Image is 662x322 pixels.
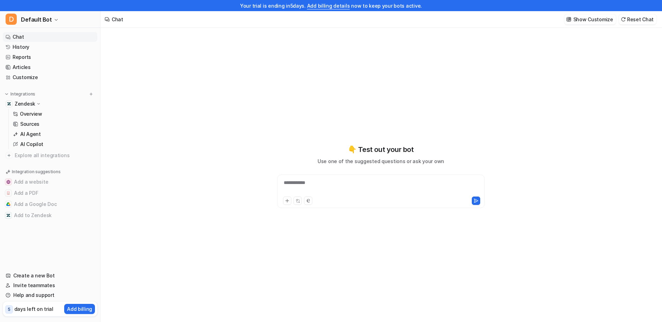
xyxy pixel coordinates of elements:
a: Help and support [3,290,97,300]
img: Add a PDF [6,191,10,195]
button: Add a websiteAdd a website [3,176,97,187]
img: customize [566,17,571,22]
a: Customize [3,72,97,82]
a: Invite teammates [3,281,97,290]
p: AI Copilot [20,141,43,148]
span: Default Bot [21,15,52,24]
img: reset [621,17,626,22]
p: Integrations [10,91,35,97]
p: Overview [20,110,42,117]
button: Reset Chat [619,14,656,24]
p: 👇 Test out your bot [348,144,414,155]
button: Add a PDFAdd a PDF [3,187,97,199]
p: days left on trial [14,305,53,313]
a: Chat [3,32,97,42]
a: AI Copilot [10,139,97,149]
a: AI Agent [10,129,97,139]
button: Add to ZendeskAdd to Zendesk [3,210,97,221]
img: Add a website [6,180,10,184]
p: Add billing [67,305,92,313]
div: Chat [112,16,123,23]
a: Articles [3,62,97,72]
button: Integrations [3,91,37,98]
img: Zendesk [7,102,11,106]
button: Show Customize [564,14,616,24]
p: Zendesk [15,100,35,107]
p: AI Agent [20,131,41,138]
span: Explore all integrations [15,150,95,161]
p: Use one of the suggested questions or ask your own [318,158,444,165]
p: Show Customize [573,16,613,23]
span: D [6,14,17,25]
a: Reports [3,52,97,62]
a: History [3,42,97,52]
a: Overview [10,109,97,119]
p: Sources [20,121,39,128]
img: explore all integrations [6,152,13,159]
p: 5 [8,306,10,313]
img: Add to Zendesk [6,213,10,217]
a: Add billing details [307,3,350,9]
p: Integration suggestions [12,169,60,175]
a: Sources [10,119,97,129]
button: Add billing [64,304,95,314]
button: Add a Google DocAdd a Google Doc [3,199,97,210]
img: Add a Google Doc [6,202,10,206]
img: menu_add.svg [89,92,94,97]
a: Explore all integrations [3,151,97,160]
a: Create a new Bot [3,271,97,281]
img: expand menu [4,92,9,97]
